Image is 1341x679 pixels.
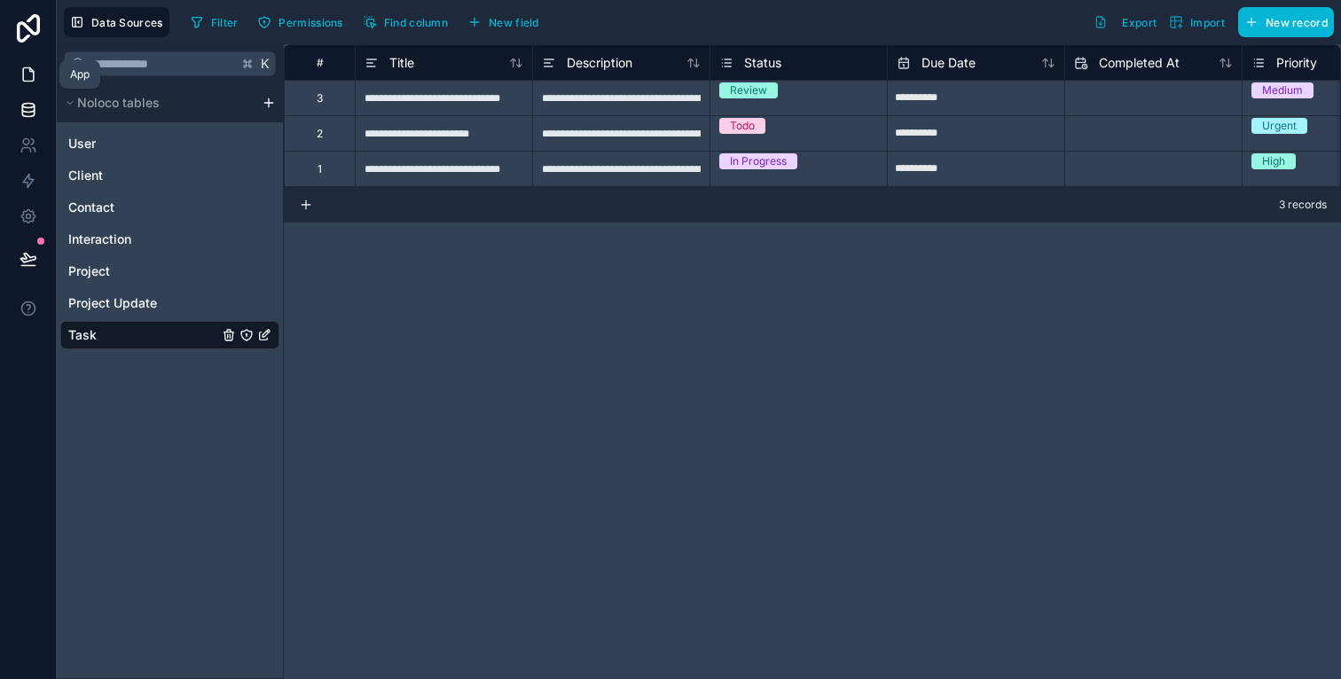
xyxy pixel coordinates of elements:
[1163,7,1231,37] button: Import
[184,9,245,35] button: Filter
[251,9,349,35] button: Permissions
[298,56,341,69] div: #
[1190,16,1225,29] span: Import
[1262,82,1303,98] div: Medium
[744,54,781,72] span: Status
[357,9,454,35] button: Find column
[384,16,448,29] span: Find column
[730,82,767,98] div: Review
[1262,118,1297,134] div: Urgent
[567,54,632,72] span: Description
[1231,7,1334,37] a: New record
[211,16,239,29] span: Filter
[921,54,976,72] span: Due Date
[318,162,322,176] div: 1
[730,153,787,169] div: In Progress
[91,16,163,29] span: Data Sources
[278,16,342,29] span: Permissions
[730,118,755,134] div: Todo
[1122,16,1157,29] span: Export
[64,7,169,37] button: Data Sources
[317,127,323,141] div: 2
[1279,198,1327,212] span: 3 records
[389,54,414,72] span: Title
[70,67,90,82] div: App
[251,9,356,35] a: Permissions
[259,58,271,70] span: K
[317,91,323,105] div: 3
[1276,54,1317,72] span: Priority
[1266,16,1328,29] span: New record
[1099,54,1180,72] span: Completed At
[1262,153,1285,169] div: High
[1238,7,1334,37] button: New record
[461,9,545,35] button: New field
[1087,7,1163,37] button: Export
[489,16,539,29] span: New field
